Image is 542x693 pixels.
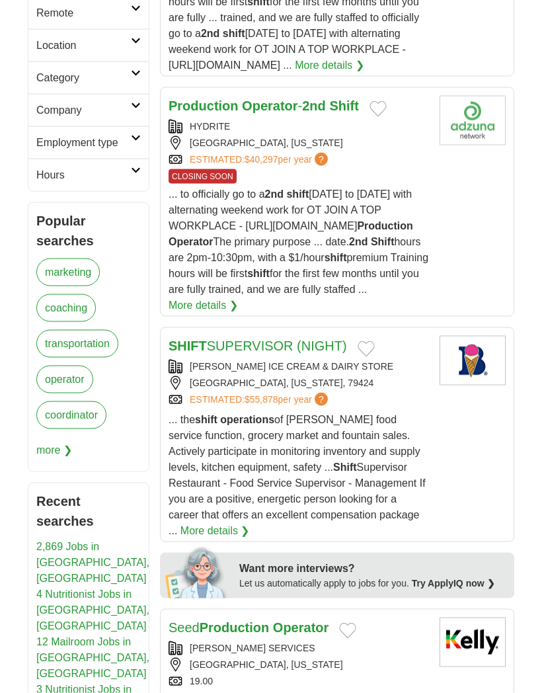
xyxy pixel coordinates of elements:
a: More details ❯ [180,523,250,539]
h2: Company [36,102,131,118]
button: Add to favorite jobs [369,101,387,117]
span: ? [315,393,328,406]
a: More details ❯ [169,298,238,313]
div: 19.00 [169,674,429,688]
a: [PERSON_NAME] SERVICES [190,643,315,653]
a: 4 Nutritionist Jobs in [GEOGRAPHIC_DATA], [GEOGRAPHIC_DATA] [36,589,149,632]
div: [GEOGRAPHIC_DATA], [US_STATE] [169,136,429,150]
span: $55,878 [245,394,278,405]
strong: Operator [169,236,213,247]
div: Want more interviews? [239,561,506,577]
a: coordinator [36,401,106,429]
a: Category [28,61,149,94]
a: coaching [36,294,96,322]
span: $40,297 [245,154,278,165]
strong: Operator [242,99,297,113]
div: [GEOGRAPHIC_DATA], [US_STATE], 79424 [169,376,429,390]
span: ... to officially go to a [DATE] to [DATE] with alternating weekend work for OT JOIN A TOP WORKPL... [169,188,428,295]
div: Let us automatically apply to jobs for you. [239,577,506,591]
strong: shift [223,28,245,39]
strong: 2nd [265,188,284,200]
a: transportation [36,330,118,358]
a: SeedProduction Operator [169,620,329,635]
strong: 2nd [201,28,219,39]
button: Add to favorite jobs [339,623,356,639]
a: ESTIMATED:$55,878per year? [190,393,330,407]
h2: Employment type [36,135,131,151]
a: 12 Mailroom Jobs in [GEOGRAPHIC_DATA], [GEOGRAPHIC_DATA] [36,636,149,679]
strong: Production [169,99,239,113]
strong: 2nd [349,236,368,247]
h2: Recent searches [36,491,141,531]
img: Kelly Services logo [440,618,506,667]
strong: Shift [333,462,357,473]
img: apply-iq-scientist.png [165,546,229,598]
strong: Operator [273,620,329,635]
a: Production Operator-2nd Shift [169,99,359,113]
strong: Shift [329,99,358,113]
button: Add to favorite jobs [358,341,375,357]
a: Company [28,94,149,126]
h2: Category [36,70,131,86]
a: SHIFTSUPERVISOR (NIGHT) [169,339,347,353]
a: [PERSON_NAME] ICE CREAM & DAIRY STORE [190,361,393,372]
span: more ❯ [36,437,72,464]
a: Try ApplyIQ now ❯ [412,578,495,589]
span: ? [315,153,328,166]
a: marketing [36,259,100,286]
a: 2,869 Jobs in [GEOGRAPHIC_DATA], [GEOGRAPHIC_DATA] [36,541,149,584]
h2: Location [36,38,131,54]
strong: Production [200,620,270,635]
h2: Hours [36,167,131,183]
strong: operations [220,414,274,425]
h2: Popular searches [36,211,141,251]
a: More details ❯ [295,58,364,73]
div: [GEOGRAPHIC_DATA], [US_STATE] [169,658,429,672]
strong: shift [325,252,347,263]
strong: shift [195,414,217,425]
a: Hours [28,159,149,191]
img: Company logo [440,96,506,145]
span: ... the of [PERSON_NAME] food service function, grocery market and fountain sales. Actively parti... [169,414,426,536]
img: Braum's Ice Cream & Dairy Store logo [440,336,506,386]
strong: shift [247,268,270,279]
a: operator [36,366,93,393]
h2: Remote [36,5,131,21]
span: CLOSING SOON [169,169,237,184]
a: Location [28,29,149,61]
strong: Production [357,220,412,231]
strong: shift [286,188,309,200]
strong: SHIFT [169,339,207,353]
a: ESTIMATED:$40,297per year? [190,153,330,167]
strong: 2nd [302,99,326,113]
strong: Shift [371,236,395,247]
div: HYDRITE [169,120,429,134]
a: Employment type [28,126,149,159]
